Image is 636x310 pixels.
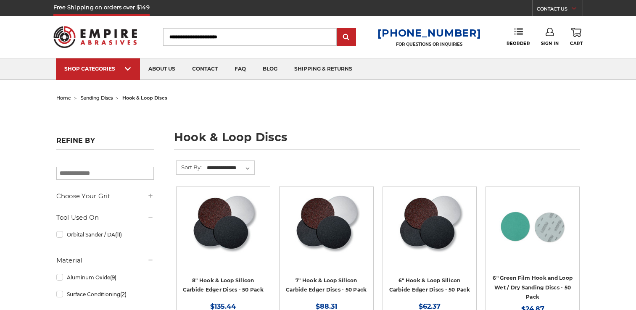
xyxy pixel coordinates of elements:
a: Cart [570,28,583,46]
h5: Material [56,255,154,265]
a: sanding discs [81,95,113,101]
a: faq [226,58,254,80]
a: Quick view [504,218,562,235]
a: Surface Conditioning(2) [56,287,154,302]
img: Silicon Carbide 7" Hook & Loop Edger Discs [292,193,360,260]
span: (11) [115,231,122,238]
a: Quick view [297,218,355,235]
h5: Refine by [56,137,154,150]
a: 6" Hook & Loop Silicon Carbide Edger Discs - 50 Pack [389,277,470,293]
span: Sign In [541,41,559,46]
span: Cart [570,41,583,46]
a: CONTACT US [537,4,583,16]
a: [PHONE_NUMBER] [377,27,481,39]
a: Silicon Carbide 8" Hook & Loop Edger Discs [182,193,264,274]
a: home [56,95,71,101]
span: Reorder [507,41,530,46]
a: 8" Hook & Loop Silicon Carbide Edger Discs - 50 Pack [183,277,264,293]
a: Quick view [401,218,459,235]
span: (2) [120,291,127,297]
div: SHOP CATEGORIES [64,66,132,72]
img: Silicon Carbide 6" Hook & Loop Edger Discs [396,193,464,260]
a: Quick view [194,218,252,235]
a: shipping & returns [286,58,361,80]
a: contact [184,58,226,80]
img: Silicon Carbide 8" Hook & Loop Edger Discs [189,193,257,260]
h1: hook & loop discs [174,131,580,150]
a: Reorder [507,28,530,46]
h5: Choose Your Grit [56,191,154,201]
a: 6" Green Film Hook and Loop Wet / Dry Sanding Discs - 50 Pack [493,275,573,300]
img: 6-inch 60-grit green film hook and loop sanding discs with fast cutting aluminum oxide for coarse... [499,193,566,260]
a: blog [254,58,286,80]
input: Submit [338,29,355,46]
img: Empire Abrasives [53,21,137,53]
span: hook & loop discs [122,95,167,101]
a: about us [140,58,184,80]
a: 7" Hook & Loop Silicon Carbide Edger Discs - 50 Pack [286,277,367,293]
a: Silicon Carbide 6" Hook & Loop Edger Discs [389,193,470,274]
span: (9) [110,274,116,281]
label: Sort By: [177,161,202,173]
p: FOR QUESTIONS OR INQUIRIES [377,42,481,47]
select: Sort By: [206,162,254,174]
h5: Tool Used On [56,213,154,223]
a: Orbital Sander / DA(11) [56,227,154,242]
a: Aluminum Oxide(9) [56,270,154,285]
a: Silicon Carbide 7" Hook & Loop Edger Discs [285,193,367,274]
a: 6-inch 60-grit green film hook and loop sanding discs with fast cutting aluminum oxide for coarse... [492,193,573,274]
